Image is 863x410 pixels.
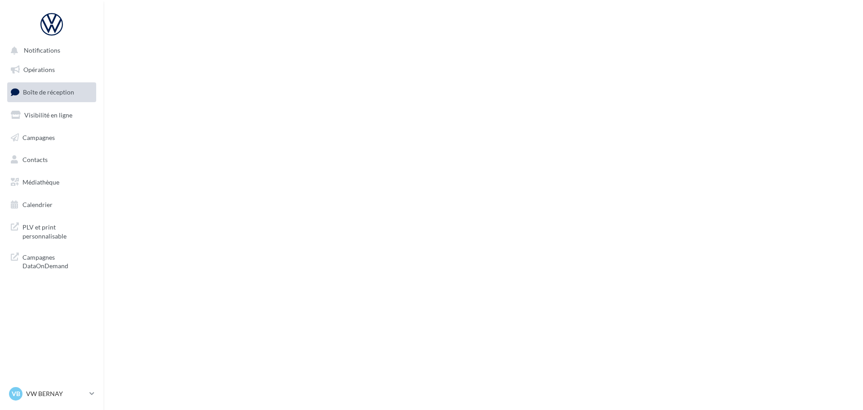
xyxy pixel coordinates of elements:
a: PLV et print personnalisable [5,217,98,244]
span: Notifications [24,47,60,54]
span: Campagnes DataOnDemand [22,251,93,270]
a: Calendrier [5,195,98,214]
a: Campagnes [5,128,98,147]
span: Calendrier [22,201,53,208]
span: Médiathèque [22,178,59,186]
a: Médiathèque [5,173,98,192]
a: Visibilité en ligne [5,106,98,125]
span: Campagnes [22,133,55,141]
p: VW BERNAY [26,389,86,398]
span: PLV et print personnalisable [22,221,93,240]
a: Contacts [5,150,98,169]
span: VB [12,389,20,398]
span: Contacts [22,156,48,163]
a: Opérations [5,60,98,79]
span: Visibilité en ligne [24,111,72,119]
span: Opérations [23,66,55,73]
a: VB VW BERNAY [7,385,96,402]
span: Boîte de réception [23,88,74,96]
a: Boîte de réception [5,82,98,102]
a: Campagnes DataOnDemand [5,248,98,274]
